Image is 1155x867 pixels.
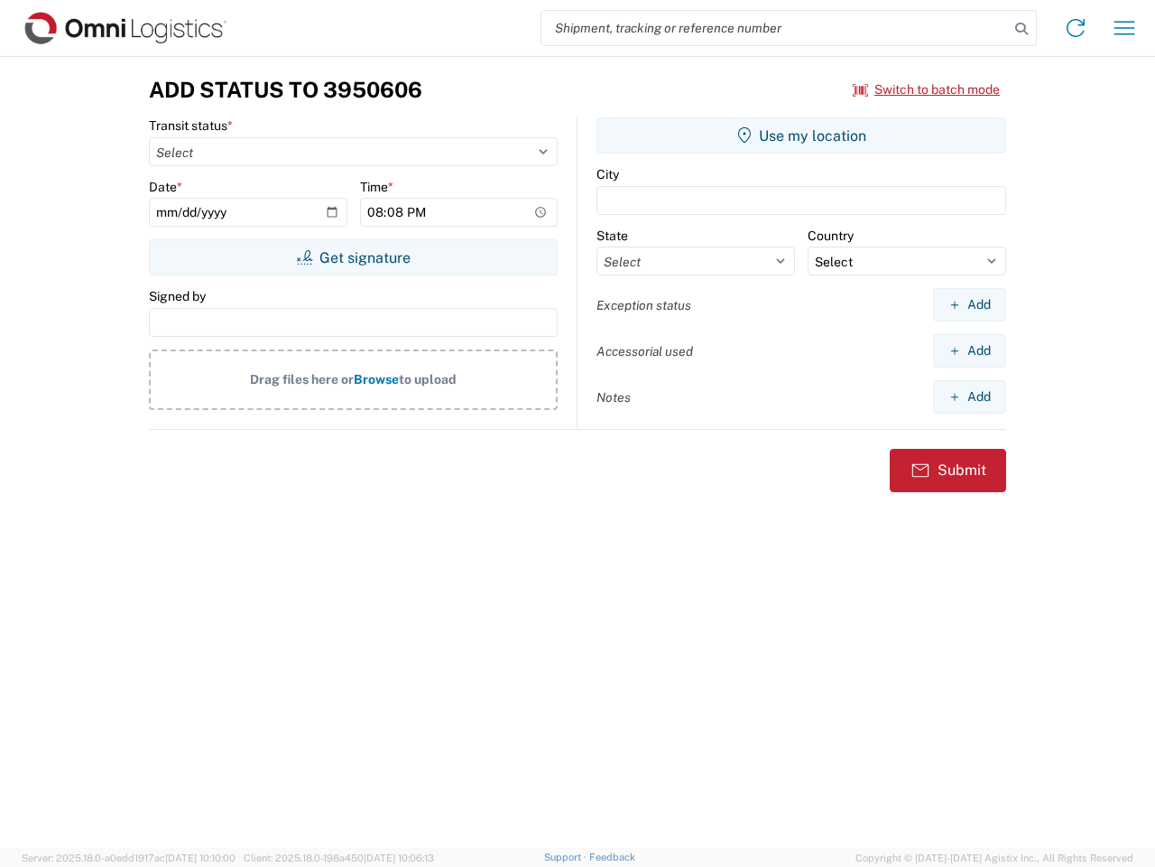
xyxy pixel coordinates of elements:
[596,343,693,359] label: Accessorial used
[933,334,1006,368] button: Add
[596,117,1006,154] button: Use my location
[149,288,206,304] label: Signed by
[890,449,1006,492] button: Submit
[596,228,628,244] label: State
[596,389,631,406] label: Notes
[933,380,1006,414] button: Add
[250,372,354,387] span: Drag files here or
[165,853,236,863] span: [DATE] 10:10:00
[244,853,434,863] span: Client: 2025.18.0-198a450
[808,228,854,244] label: Country
[541,11,1009,45] input: Shipment, tracking or reference number
[354,372,399,387] span: Browse
[399,372,457,387] span: to upload
[149,239,558,275] button: Get signature
[855,850,1133,866] span: Copyright © [DATE]-[DATE] Agistix Inc., All Rights Reserved
[22,853,236,863] span: Server: 2025.18.0-a0edd1917ac
[544,852,589,862] a: Support
[589,852,635,862] a: Feedback
[360,179,393,195] label: Time
[853,75,1000,105] button: Switch to batch mode
[149,77,422,103] h3: Add Status to 3950606
[933,288,1006,322] button: Add
[149,179,182,195] label: Date
[364,853,434,863] span: [DATE] 10:06:13
[149,117,233,134] label: Transit status
[596,166,619,182] label: City
[596,297,691,313] label: Exception status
